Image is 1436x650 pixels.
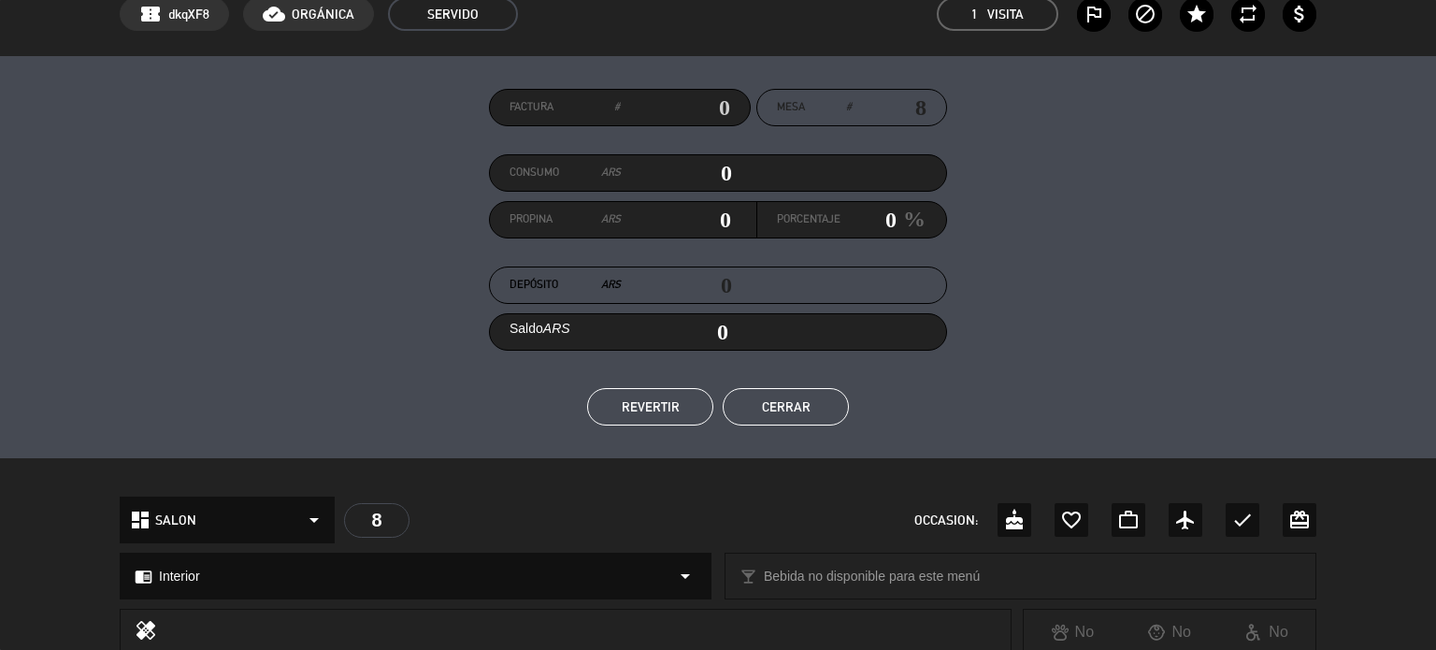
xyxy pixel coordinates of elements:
input: number [852,94,926,122]
em: # [846,98,852,117]
span: OCCASION: [914,510,978,531]
em: # [614,98,620,117]
span: Mesa [777,98,805,117]
i: cake [1003,509,1026,531]
i: check [1231,509,1254,531]
label: Consumo [510,164,621,182]
label: Factura [510,98,620,117]
i: chrome_reader_mode [135,568,152,585]
i: favorite_border [1060,509,1083,531]
em: ARS [601,164,621,182]
label: Depósito [510,276,621,295]
i: dashboard [129,509,151,531]
input: 0 [621,159,732,187]
em: ARS [601,276,621,295]
span: 1 [971,4,978,25]
input: 0 [620,94,730,122]
label: Porcentaje [777,210,840,229]
label: Saldo [510,318,570,339]
button: REVERTIR [587,388,713,426]
i: repeat [1237,3,1259,25]
button: Cerrar [723,388,849,426]
em: % [897,201,926,238]
i: cloud_done [263,3,285,25]
span: ORGÁNICA [292,4,354,25]
span: dkqXF8 [168,4,209,25]
i: local_bar [740,568,757,585]
div: No [1218,620,1315,644]
span: SALON [155,510,196,531]
em: Visita [987,4,1024,25]
i: attach_money [1288,3,1311,25]
i: star [1185,3,1208,25]
i: arrow_drop_down [303,509,325,531]
i: arrow_drop_down [674,565,696,587]
span: Interior [159,566,200,587]
i: block [1134,3,1156,25]
i: card_giftcard [1288,509,1311,531]
i: healing [135,619,157,645]
input: 0 [621,206,732,234]
span: Bebida no disponible para este menú [764,566,980,587]
input: 0 [840,206,897,234]
em: ARS [601,210,621,229]
em: ARS [543,321,570,336]
i: outlined_flag [1083,3,1105,25]
div: 8 [344,503,409,538]
div: No [1024,620,1121,644]
div: No [1121,620,1218,644]
i: airplanemode_active [1174,509,1197,531]
label: Propina [510,210,621,229]
span: confirmation_number [139,3,162,25]
i: work_outline [1117,509,1140,531]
